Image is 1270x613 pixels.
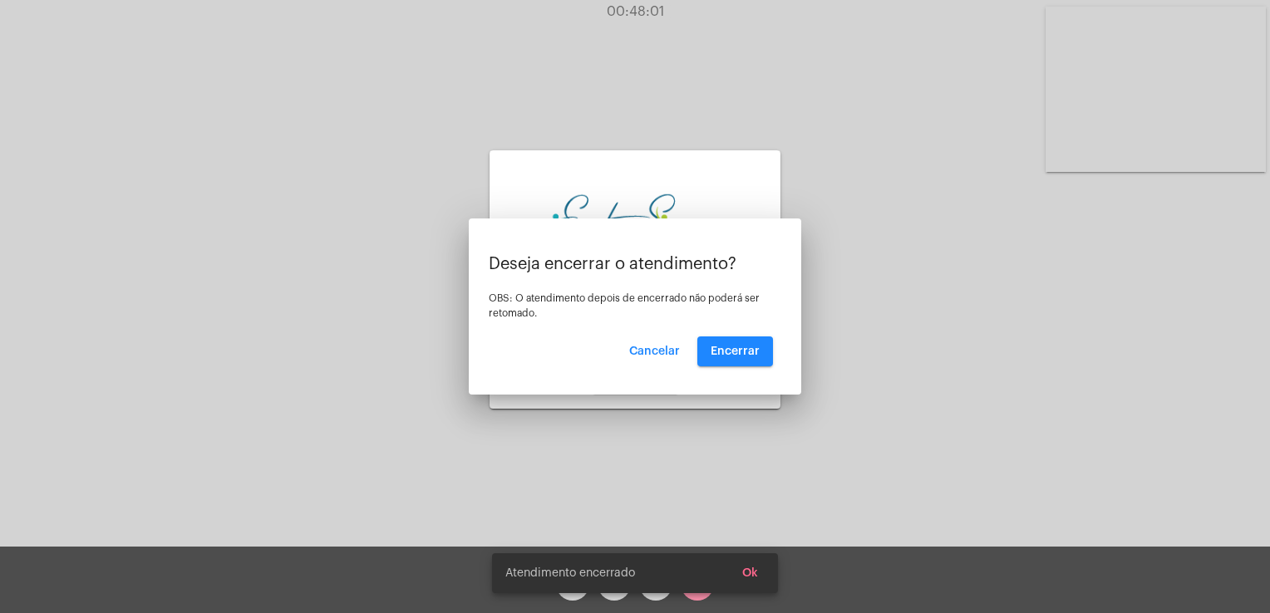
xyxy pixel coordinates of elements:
[489,293,760,318] span: OBS: O atendimento depois de encerrado não poderá ser retomado.
[742,567,758,579] span: Ok
[489,255,781,273] p: Deseja encerrar o atendimento?
[607,5,664,18] span: 00:48:01
[629,346,680,357] span: Cancelar
[697,336,773,366] button: Encerrar
[505,565,635,581] span: Atendimento encerrado
[616,336,693,366] button: Cancelar
[711,346,760,357] span: Encerrar
[539,192,731,267] img: aa27006a-a7e4-c883-abf8-315c10fe6841.png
